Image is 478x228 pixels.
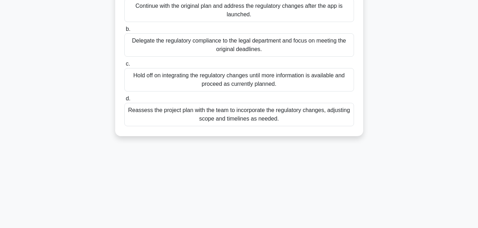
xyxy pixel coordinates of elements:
[124,33,354,57] div: Delegate the regulatory compliance to the legal department and focus on meeting the original dead...
[126,95,130,101] span: d.
[124,68,354,91] div: Hold off on integrating the regulatory changes until more information is available and proceed as...
[126,26,130,32] span: b.
[126,61,130,67] span: c.
[124,103,354,126] div: Reassess the project plan with the team to incorporate the regulatory changes, adjusting scope an...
